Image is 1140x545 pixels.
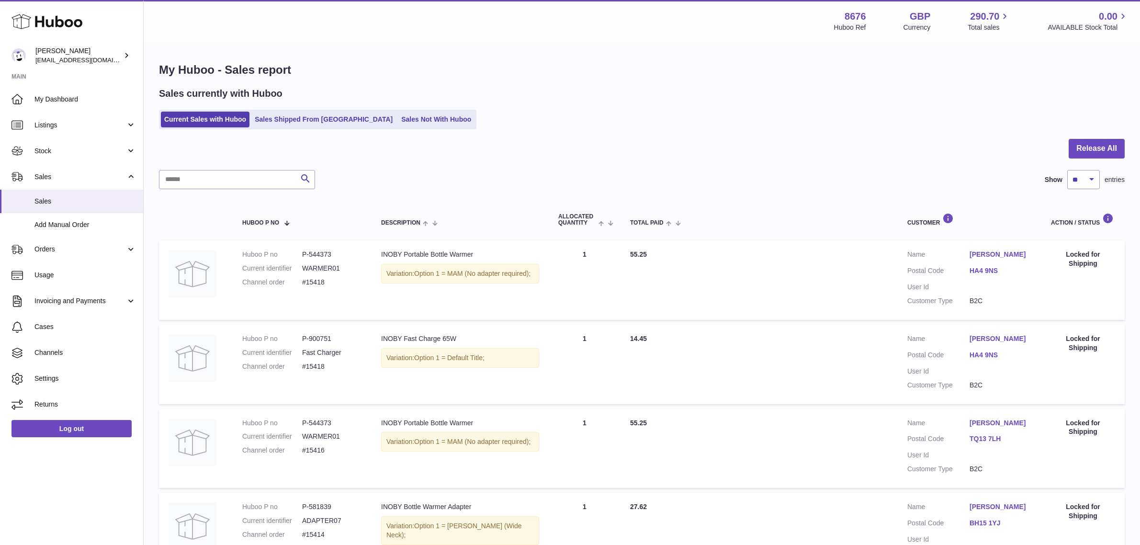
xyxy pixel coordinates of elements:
[414,438,530,445] span: Option 1 = MAM (No adapter required);
[549,240,621,320] td: 1
[381,348,539,368] div: Variation:
[907,250,970,261] dt: Name
[1105,175,1125,184] span: entries
[302,502,362,511] dd: P-581839
[970,250,1032,259] a: [PERSON_NAME]
[302,334,362,343] dd: P-900751
[302,530,362,539] dd: #15414
[302,516,362,525] dd: ADAPTER07
[907,535,970,544] dt: User Id
[1051,334,1115,352] div: Locked for Shipping
[169,250,216,298] img: no-photo.jpg
[1069,139,1125,159] button: Release All
[903,23,931,32] div: Currency
[242,334,302,343] dt: Huboo P no
[970,465,1032,474] dd: B2C
[242,348,302,357] dt: Current identifier
[970,502,1032,511] a: [PERSON_NAME]
[970,519,1032,528] a: BH15 1YJ
[242,264,302,273] dt: Current identifier
[251,112,396,127] a: Sales Shipped From [GEOGRAPHIC_DATA]
[34,121,126,130] span: Listings
[302,432,362,441] dd: WARMER01
[34,245,126,254] span: Orders
[970,334,1032,343] a: [PERSON_NAME]
[169,419,216,466] img: no-photo.jpg
[242,502,302,511] dt: Huboo P no
[907,296,970,306] dt: Customer Type
[169,334,216,382] img: no-photo.jpg
[1048,23,1129,32] span: AVAILABLE Stock Total
[1045,175,1062,184] label: Show
[1048,10,1129,32] a: 0.00 AVAILABLE Stock Total
[34,348,136,357] span: Channels
[970,296,1032,306] dd: B2C
[970,266,1032,275] a: HA4 9NS
[34,197,136,206] span: Sales
[907,266,970,278] dt: Postal Code
[159,87,282,100] h2: Sales currently with Huboo
[242,250,302,259] dt: Huboo P no
[834,23,866,32] div: Huboo Ref
[1099,10,1117,23] span: 0.00
[968,23,1010,32] span: Total sales
[34,400,136,409] span: Returns
[302,264,362,273] dd: WARMER01
[845,10,866,23] strong: 8676
[34,296,126,306] span: Invoicing and Payments
[630,220,664,226] span: Total paid
[34,374,136,383] span: Settings
[630,335,647,342] span: 14.45
[970,10,999,23] span: 290.70
[907,451,970,460] dt: User Id
[302,419,362,428] dd: P-544373
[34,220,136,229] span: Add Manual Order
[907,434,970,446] dt: Postal Code
[970,434,1032,443] a: TQ13 7LH
[242,419,302,428] dt: Huboo P no
[381,220,420,226] span: Description
[414,354,485,362] span: Option 1 = Default Title;
[907,367,970,376] dt: User Id
[549,409,621,488] td: 1
[381,516,539,545] div: Variation:
[242,220,279,226] span: Huboo P no
[302,348,362,357] dd: Fast Charger
[381,502,539,511] div: INOBY Bottle Warmer Adapter
[907,465,970,474] dt: Customer Type
[549,325,621,404] td: 1
[34,95,136,104] span: My Dashboard
[907,381,970,390] dt: Customer Type
[907,502,970,514] dt: Name
[970,419,1032,428] a: [PERSON_NAME]
[910,10,930,23] strong: GBP
[1051,213,1115,226] div: Action / Status
[630,419,647,427] span: 55.25
[1051,250,1115,268] div: Locked for Shipping
[381,432,539,452] div: Variation:
[34,271,136,280] span: Usage
[907,419,970,430] dt: Name
[907,213,1032,226] div: Customer
[34,172,126,182] span: Sales
[34,147,126,156] span: Stock
[630,250,647,258] span: 55.25
[242,516,302,525] dt: Current identifier
[302,362,362,371] dd: #15418
[1051,419,1115,437] div: Locked for Shipping
[381,334,539,343] div: INOBY Fast Charge 65W
[970,351,1032,360] a: HA4 9NS
[907,283,970,292] dt: User Id
[907,351,970,362] dt: Postal Code
[11,420,132,437] a: Log out
[242,530,302,539] dt: Channel order
[302,250,362,259] dd: P-544373
[302,446,362,455] dd: #15416
[414,270,530,277] span: Option 1 = MAM (No adapter required);
[558,214,596,226] span: ALLOCATED Quantity
[302,278,362,287] dd: #15418
[907,519,970,530] dt: Postal Code
[381,264,539,284] div: Variation:
[161,112,249,127] a: Current Sales with Huboo
[381,419,539,428] div: INOBY Portable Bottle Warmer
